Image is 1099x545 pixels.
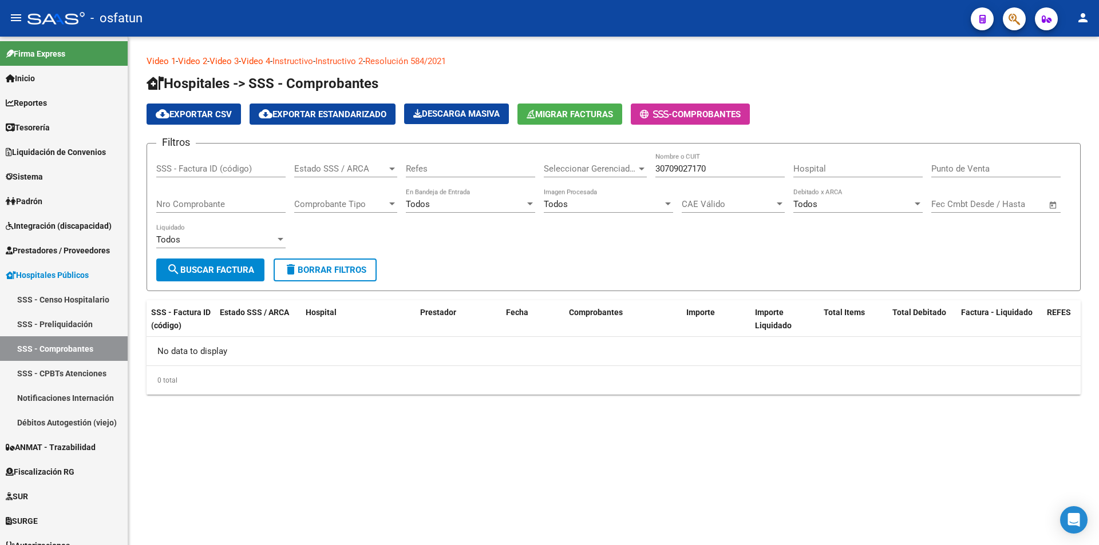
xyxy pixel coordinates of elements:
span: Total Debitado [892,308,946,317]
mat-icon: menu [9,11,23,25]
datatable-header-cell: SSS - Factura ID (código) [147,300,215,390]
span: Todos [406,199,430,209]
span: Inicio [6,72,35,85]
span: SUR [6,490,28,503]
span: ANMAT - Trazabilidad [6,441,96,453]
span: Liquidación de Convenios [6,146,106,158]
button: Migrar Facturas [517,104,622,125]
button: Exportar CSV [147,104,241,125]
span: REFES [1047,308,1071,317]
mat-icon: person [1076,11,1090,25]
span: Integración (discapacidad) [6,220,112,232]
span: Prestador [420,308,456,317]
span: Comprobantes [569,308,623,317]
span: Hospital [306,308,337,317]
datatable-header-cell: Total Debitado [888,300,956,390]
mat-icon: cloud_download [259,107,272,121]
span: COMPROBANTES [672,109,741,120]
span: Hospitales Públicos [6,269,89,281]
a: Instructivo 2 [315,56,363,66]
span: Fiscalización RG [6,466,74,478]
div: No data to display [147,337,1081,365]
span: Estado SSS / ARCA [294,164,387,174]
datatable-header-cell: Prestador [416,300,501,390]
a: Resolución 584/2021 [365,56,446,66]
span: Todos [793,199,817,209]
span: Factura - Liquidado [961,308,1033,317]
div: 0 total [147,366,1081,395]
datatable-header-cell: Fecha [501,300,564,390]
span: Migrar Facturas [527,109,613,120]
span: Descarga Masiva [413,109,500,119]
p: - - - - - - [147,55,1081,67]
datatable-header-cell: Importe [682,300,750,390]
span: SURGE [6,515,38,527]
span: Importe Liquidado [755,308,792,330]
a: Video 1 [147,56,176,66]
datatable-header-cell: Estado SSS / ARCA [215,300,301,390]
datatable-header-cell: Comprobantes [564,300,682,390]
button: Buscar Factura [156,258,264,281]
a: Video 3 [209,56,239,66]
div: Open Intercom Messenger [1060,506,1088,534]
span: Buscar Factura [167,265,254,275]
button: Descarga Masiva [404,104,509,124]
h3: Filtros [156,134,196,150]
span: Tesorería [6,121,50,134]
span: Firma Express [6,47,65,60]
span: Todos [544,199,568,209]
button: Borrar Filtros [274,258,377,281]
a: Instructivo [272,56,313,66]
button: Open calendar [1047,198,1060,212]
button: Exportar Estandarizado [250,104,396,125]
span: Total Items [824,308,865,317]
span: CAE Válido [682,199,774,209]
span: Fecha [506,308,528,317]
input: Fecha fin [988,199,1043,209]
span: Sistema [6,170,43,183]
datatable-header-cell: Total Items [819,300,888,390]
app-download-masive: Descarga masiva de comprobantes (adjuntos) [404,104,509,125]
span: Todos [156,234,180,245]
a: Video 4 [241,56,270,66]
span: Importe [686,308,715,317]
span: Exportar CSV [156,109,232,120]
span: Comprobante Tipo [294,199,387,209]
mat-icon: cloud_download [156,107,169,121]
datatable-header-cell: Importe Liquidado [750,300,819,390]
span: Hospitales -> SSS - Comprobantes [147,75,378,92]
span: Prestadores / Proveedores [6,244,110,257]
span: Estado SSS / ARCA [220,308,289,317]
input: Fecha inicio [931,199,978,209]
span: - osfatun [90,6,143,31]
datatable-header-cell: Factura - Liquidado [956,300,1042,390]
mat-icon: search [167,262,180,276]
a: Video 2 [178,56,207,66]
span: Borrar Filtros [284,265,366,275]
span: Seleccionar Gerenciador [544,164,637,174]
mat-icon: delete [284,262,298,276]
span: SSS - Factura ID (código) [151,308,211,330]
datatable-header-cell: Hospital [301,300,416,390]
button: -COMPROBANTES [631,104,750,125]
span: Reportes [6,97,47,109]
span: Padrón [6,195,42,208]
span: - [640,109,672,120]
span: Exportar Estandarizado [259,109,386,120]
